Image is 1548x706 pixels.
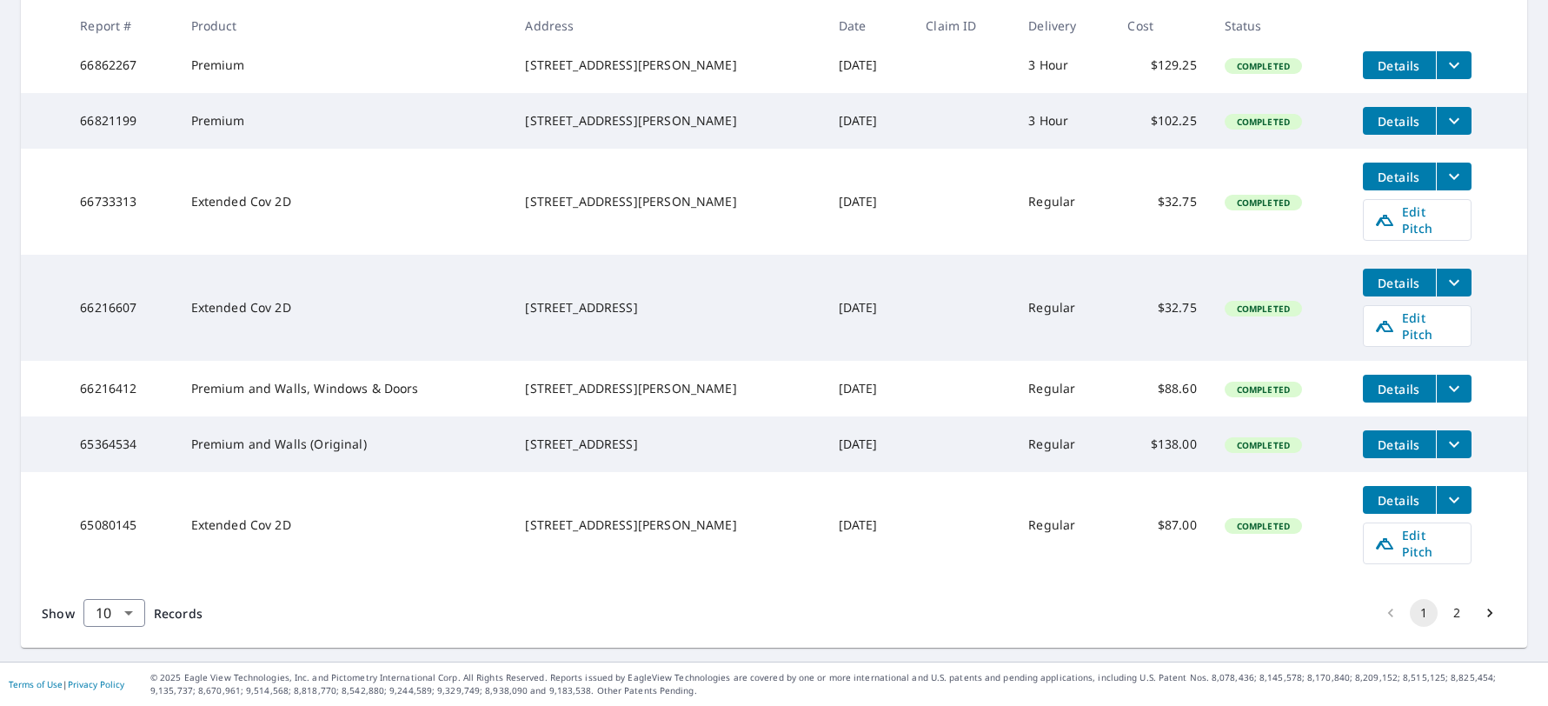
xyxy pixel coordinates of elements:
button: detailsBtn-65364534 [1363,430,1436,458]
span: Completed [1226,383,1300,396]
div: [STREET_ADDRESS] [525,436,810,453]
button: filesDropdownBtn-66821199 [1436,107,1472,135]
button: filesDropdownBtn-66216412 [1436,375,1472,403]
span: Details [1373,57,1425,74]
a: Privacy Policy [68,678,124,690]
td: $87.00 [1113,472,1210,578]
a: Terms of Use [9,678,63,690]
td: Premium and Walls, Windows & Doors [177,361,512,416]
td: [DATE] [825,149,913,255]
td: [DATE] [825,416,913,472]
span: Records [154,605,203,622]
nav: pagination navigation [1374,599,1506,627]
div: [STREET_ADDRESS][PERSON_NAME] [525,57,810,74]
span: Completed [1226,116,1300,128]
button: detailsBtn-66216607 [1363,269,1436,296]
button: detailsBtn-66862267 [1363,51,1436,79]
td: Regular [1014,416,1113,472]
button: filesDropdownBtn-66216607 [1436,269,1472,296]
button: filesDropdownBtn-65364534 [1436,430,1472,458]
span: Completed [1226,439,1300,451]
button: Go to page 2 [1443,599,1471,627]
td: 3 Hour [1014,37,1113,93]
td: Regular [1014,149,1113,255]
span: Completed [1226,520,1300,532]
button: detailsBtn-65080145 [1363,486,1436,514]
span: Edit Pitch [1374,203,1460,236]
button: filesDropdownBtn-66862267 [1436,51,1472,79]
span: Details [1373,169,1425,185]
td: [DATE] [825,255,913,361]
button: detailsBtn-66216412 [1363,375,1436,403]
p: © 2025 Eagle View Technologies, Inc. and Pictometry International Corp. All Rights Reserved. Repo... [150,671,1539,697]
span: Details [1373,492,1425,509]
td: 66862267 [66,37,176,93]
td: Extended Cov 2D [177,255,512,361]
td: 66216412 [66,361,176,416]
button: filesDropdownBtn-66733313 [1436,163,1472,190]
td: 65080145 [66,472,176,578]
td: [DATE] [825,37,913,93]
td: $138.00 [1113,416,1210,472]
td: 66821199 [66,93,176,149]
a: Edit Pitch [1363,199,1472,241]
span: Details [1373,381,1425,397]
div: [STREET_ADDRESS][PERSON_NAME] [525,516,810,534]
div: [STREET_ADDRESS][PERSON_NAME] [525,193,810,210]
div: 10 [83,589,145,637]
td: $32.75 [1113,255,1210,361]
td: 66216607 [66,255,176,361]
span: Completed [1226,303,1300,315]
td: $102.25 [1113,93,1210,149]
div: [STREET_ADDRESS][PERSON_NAME] [525,112,810,130]
td: Premium and Walls (Original) [177,416,512,472]
td: $32.75 [1113,149,1210,255]
span: Completed [1226,60,1300,72]
div: [STREET_ADDRESS] [525,299,810,316]
p: | [9,679,124,689]
a: Edit Pitch [1363,305,1472,347]
td: 66733313 [66,149,176,255]
a: Edit Pitch [1363,523,1472,564]
td: [DATE] [825,361,913,416]
div: [STREET_ADDRESS][PERSON_NAME] [525,380,810,397]
td: Premium [177,93,512,149]
span: Details [1373,275,1425,291]
span: Details [1373,436,1425,453]
span: Details [1373,113,1425,130]
td: [DATE] [825,93,913,149]
td: $88.60 [1113,361,1210,416]
td: Regular [1014,255,1113,361]
td: Premium [177,37,512,93]
td: Extended Cov 2D [177,149,512,255]
td: Regular [1014,472,1113,578]
button: Go to next page [1476,599,1504,627]
td: 3 Hour [1014,93,1113,149]
td: Extended Cov 2D [177,472,512,578]
td: $129.25 [1113,37,1210,93]
span: Edit Pitch [1374,310,1460,343]
td: Regular [1014,361,1113,416]
td: [DATE] [825,472,913,578]
button: page 1 [1410,599,1438,627]
button: filesDropdownBtn-65080145 [1436,486,1472,514]
span: Completed [1226,196,1300,209]
button: detailsBtn-66733313 [1363,163,1436,190]
span: Edit Pitch [1374,527,1460,560]
span: Show [42,605,75,622]
div: Show 10 records [83,599,145,627]
td: 65364534 [66,416,176,472]
button: detailsBtn-66821199 [1363,107,1436,135]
